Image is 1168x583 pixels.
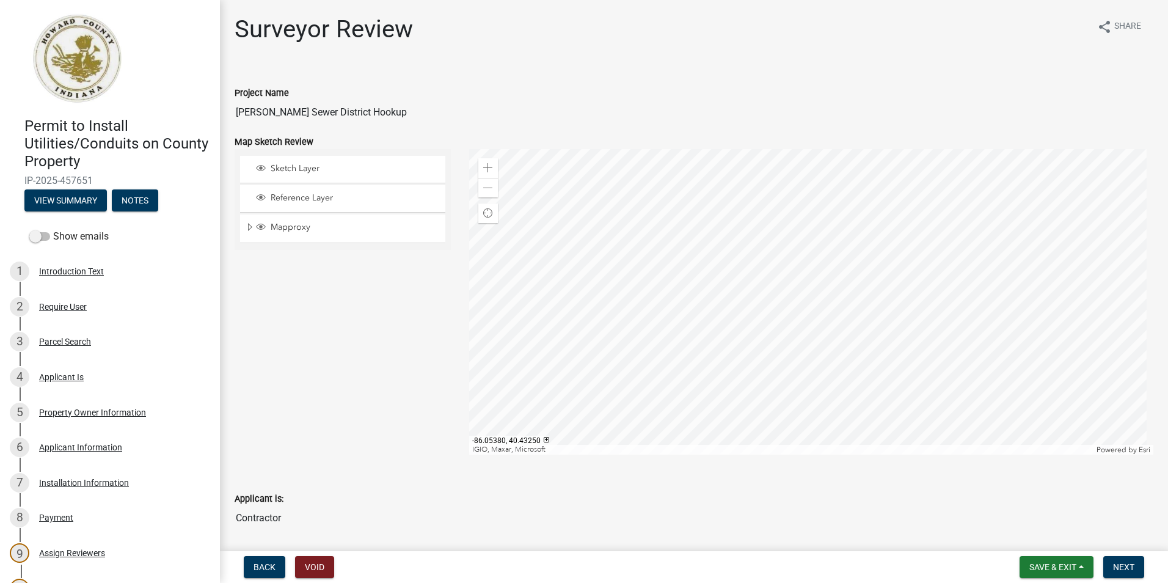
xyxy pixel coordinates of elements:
[268,193,441,204] span: Reference Layer
[1097,20,1112,34] i: share
[235,138,313,147] label: Map Sketch Review
[254,193,441,205] div: Reference Layer
[10,332,29,351] div: 3
[245,222,254,235] span: Expand
[112,189,158,211] button: Notes
[10,438,29,457] div: 6
[39,267,104,276] div: Introduction Text
[239,153,447,246] ul: Layer List
[39,513,73,522] div: Payment
[268,222,441,233] span: Mapproxy
[235,15,413,44] h1: Surveyor Review
[235,495,283,504] label: Applicant is:
[1093,445,1153,455] div: Powered by
[112,197,158,207] wm-modal-confirm: Notes
[10,367,29,387] div: 4
[39,479,129,487] div: Installation Information
[39,337,91,346] div: Parcel Search
[1020,556,1093,578] button: Save & Exit
[478,178,498,197] div: Zoom out
[1139,446,1150,454] a: Esri
[10,508,29,527] div: 8
[24,197,107,207] wm-modal-confirm: Summary
[24,13,129,105] img: Howard County, Indiana
[10,262,29,281] div: 1
[10,473,29,493] div: 7
[1114,20,1141,34] span: Share
[478,204,498,223] div: Find my location
[39,408,146,417] div: Property Owner Information
[240,185,445,213] li: Reference Layer
[10,543,29,563] div: 9
[244,556,285,578] button: Back
[1113,562,1134,572] span: Next
[469,445,1094,455] div: IGIO, Maxar, Microsoft
[1087,15,1151,38] button: shareShare
[39,443,122,452] div: Applicant Information
[24,175,195,186] span: IP-2025-457651
[478,158,498,178] div: Zoom in
[254,222,441,234] div: Mapproxy
[39,302,87,311] div: Require User
[39,373,84,381] div: Applicant Is
[10,297,29,317] div: 2
[1103,556,1144,578] button: Next
[10,403,29,422] div: 5
[268,163,441,174] span: Sketch Layer
[24,189,107,211] button: View Summary
[254,163,441,175] div: Sketch Layer
[240,215,445,243] li: Mapproxy
[39,549,105,557] div: Assign Reviewers
[254,562,276,572] span: Back
[295,556,334,578] button: Void
[235,89,289,98] label: Project Name
[29,229,109,244] label: Show emails
[1029,562,1076,572] span: Save & Exit
[24,117,210,170] h4: Permit to Install Utilities/Conduits on County Property
[240,156,445,183] li: Sketch Layer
